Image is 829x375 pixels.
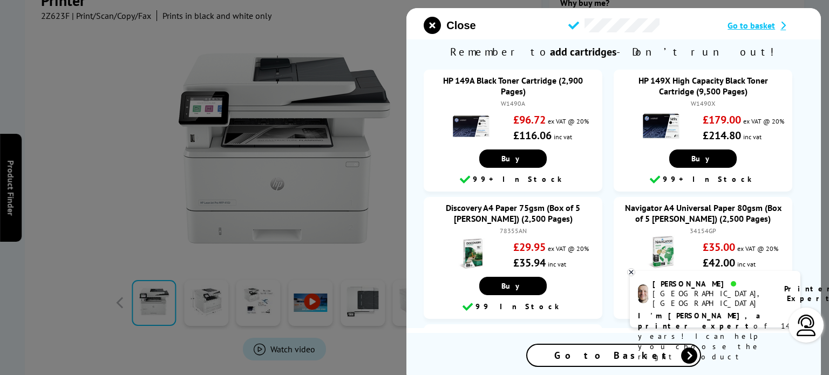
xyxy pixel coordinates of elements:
div: 78355AN [434,227,592,235]
span: Go to Basket [554,349,673,362]
strong: £35.00 [703,240,735,254]
strong: £214.80 [703,128,741,142]
b: I'm [PERSON_NAME], a printer expert [638,311,764,331]
span: ex VAT @ 20% [547,117,588,125]
span: inc vat [737,260,756,268]
span: Remember to - Don’t run out! [406,39,821,64]
img: HP 149A Black Toner Cartridge (2,900 Pages) [452,107,490,145]
div: 99+ In Stock [429,173,597,186]
span: Buy [691,154,715,163]
div: W1490X [624,99,782,107]
img: Navigator A4 Universal Paper 80gsm (Box of 5 Reams) (2,500 Pages) [642,235,680,272]
span: Buy [501,281,525,291]
img: Discovery A4 Paper 75gsm (Box of 5 Reams) (2,500 Pages) [452,235,490,272]
p: of 14 years! I can help you choose the right product [638,311,792,362]
a: Go to basket [728,20,804,31]
div: [PERSON_NAME] [653,279,771,289]
strong: £29.95 [513,240,545,254]
span: inc vat [553,133,572,141]
a: Navigator A4 Universal Paper 80gsm (Box of 5 [PERSON_NAME]) (2,500 Pages) [624,202,781,224]
span: ex VAT @ 20% [743,117,784,125]
div: W1490A [434,99,592,107]
a: HP 149A Black Toner Cartridge (2,900 Pages) [443,75,583,97]
img: user-headset-light.svg [796,315,817,336]
strong: £116.06 [513,128,551,142]
strong: £42.00 [703,256,735,270]
div: [GEOGRAPHIC_DATA], [GEOGRAPHIC_DATA] [653,289,771,308]
span: ex VAT @ 20% [547,244,588,253]
strong: £179.00 [703,113,741,127]
strong: £96.72 [513,113,545,127]
span: Go to basket [728,20,775,31]
b: add cartridges [550,45,616,59]
img: ashley-livechat.png [638,284,648,303]
a: Discovery A4 Paper 75gsm (Box of 5 [PERSON_NAME]) (2,500 Pages) [446,202,580,224]
div: 99+ In Stock [619,173,787,186]
img: HP 149X High Capacity Black Toner Cartridge (9,500 Pages) [642,107,680,145]
div: 34154GP [624,227,782,235]
span: Close [446,19,475,32]
a: Go to Basket [526,344,701,367]
span: inc vat [743,133,762,141]
span: Buy [501,154,525,163]
strong: £35.94 [513,256,545,270]
div: 99+ In Stock [619,301,787,313]
span: inc vat [547,260,566,268]
button: close modal [424,17,475,34]
span: ex VAT @ 20% [737,244,778,253]
a: HP 149X High Capacity Black Toner Cartridge (9,500 Pages) [638,75,767,97]
div: 99 In Stock [429,301,597,313]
